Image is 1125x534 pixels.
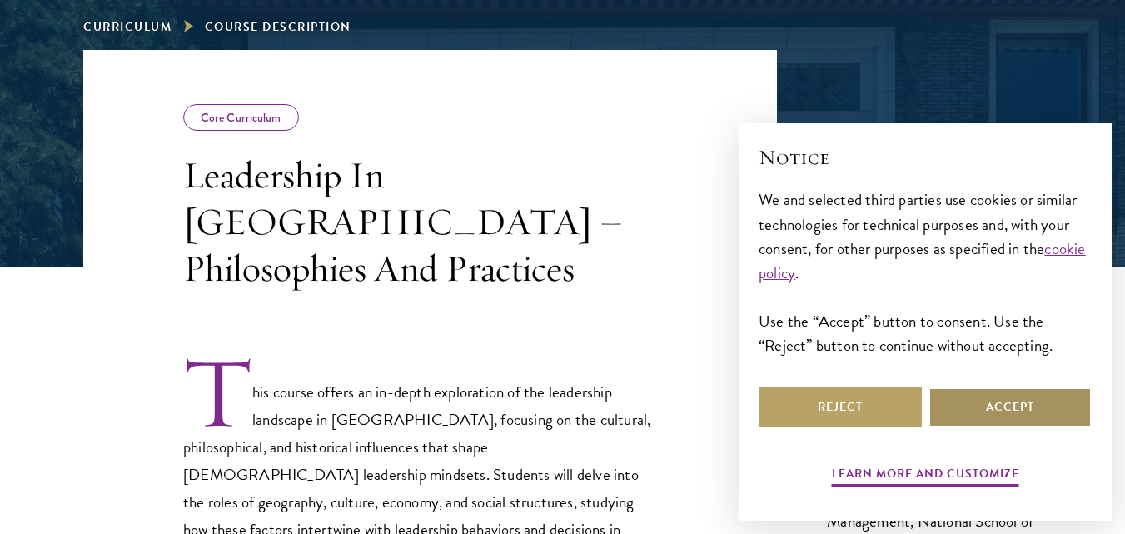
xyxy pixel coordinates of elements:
[928,387,1092,427] button: Accept
[83,18,172,36] a: Curriculum
[205,18,351,36] span: Course Description
[183,104,299,131] div: Core Curriculum
[759,237,1086,285] a: cookie policy
[759,143,1092,172] h2: Notice
[759,387,922,427] button: Reject
[759,187,1092,357] div: We and selected third parties use cookies or similar technologies for technical purposes and, wit...
[183,152,658,292] h3: Leadership In [GEOGRAPHIC_DATA] – Philosophies And Practices
[832,463,1019,489] button: Learn more and customize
